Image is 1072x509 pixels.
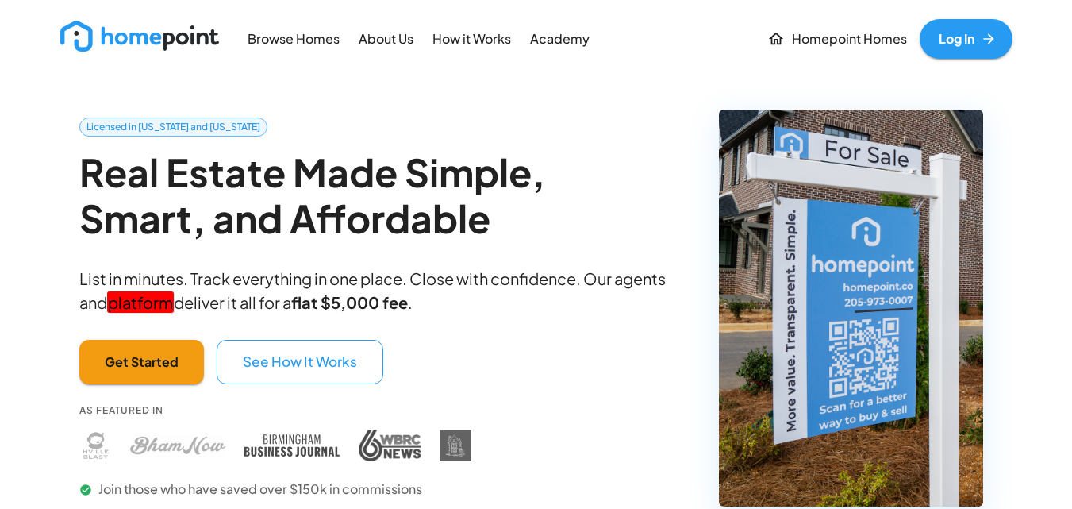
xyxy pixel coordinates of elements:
a: Academy [524,21,596,56]
span: Licensed in [US_STATE] and [US_STATE] [80,120,267,134]
p: Academy [530,30,590,48]
button: See How It Works [217,340,383,384]
img: Bham Now press coverage - Homepoint featured in Bham Now [130,430,225,461]
h2: Real Estate Made Simple, Smart, and Affordable [79,149,678,241]
p: About Us [359,30,413,48]
p: Homepoint Homes [792,30,907,48]
img: new_logo_light.png [60,21,219,52]
em: platform [107,291,174,313]
button: Get Started [79,340,204,384]
a: About Us [352,21,420,56]
img: WBRC press coverage - Homepoint featured in WBRC [359,430,421,461]
a: Licensed in [US_STATE] and [US_STATE] [79,118,267,137]
img: Huntsville Blast press coverage - Homepoint featured in Huntsville Blast [79,430,111,461]
a: How it Works [426,21,517,56]
img: Birmingham Business Journal press coverage - Homepoint featured in Birmingham Business Journal [244,430,340,461]
p: List in minutes. Track everything in one place. Close with confidence. Our agents and deliver it ... [79,267,678,314]
a: Homepoint Homes [761,19,913,59]
a: Log In [920,19,1012,59]
img: Homepoint real estate for sale sign - Licensed brokerage in Alabama and Tennessee [719,110,983,507]
b: flat $5,000 fee [291,292,408,312]
img: DIY Homebuyers Academy press coverage - Homepoint featured in DIY Homebuyers Academy [440,430,471,461]
p: How it Works [432,30,511,48]
a: Browse Homes [241,21,346,56]
p: Join those who have saved over $150k in commissions [79,480,471,499]
p: Browse Homes [248,30,340,48]
p: As Featured In [79,403,471,417]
